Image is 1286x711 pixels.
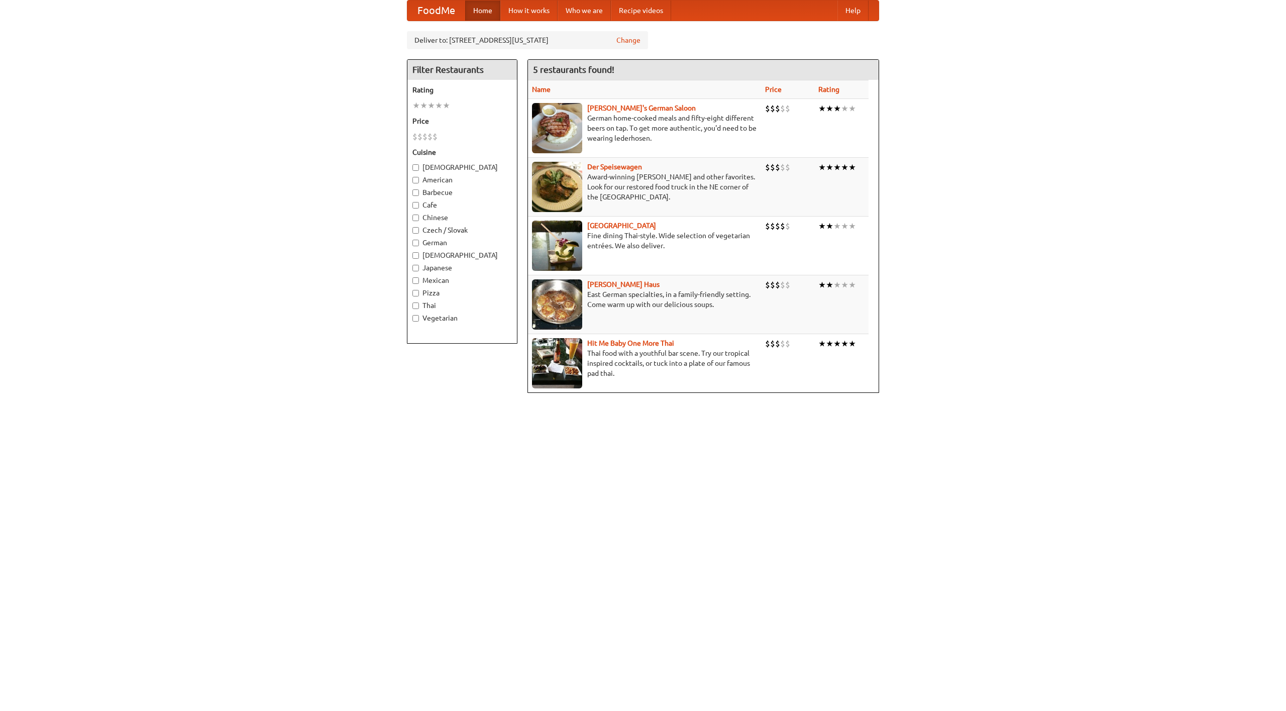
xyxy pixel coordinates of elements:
li: $ [780,221,785,232]
label: Cafe [412,200,512,210]
p: Fine dining Thai-style. Wide selection of vegetarian entrées. We also deliver. [532,231,757,251]
li: ★ [818,221,826,232]
input: German [412,240,419,246]
li: $ [775,221,780,232]
label: [DEMOGRAPHIC_DATA] [412,250,512,260]
li: $ [780,279,785,290]
li: ★ [833,103,841,114]
li: $ [770,103,775,114]
a: Name [532,85,551,93]
li: ★ [841,221,848,232]
li: $ [775,338,780,349]
p: German home-cooked meals and fifty-eight different beers on tap. To get more authentic, you'd nee... [532,113,757,143]
a: FoodMe [407,1,465,21]
input: Cafe [412,202,419,209]
li: $ [765,103,770,114]
label: Barbecue [412,187,512,197]
a: [PERSON_NAME] Haus [587,280,660,288]
input: [DEMOGRAPHIC_DATA] [412,164,419,171]
img: satay.jpg [532,221,582,271]
li: ★ [833,338,841,349]
a: Who we are [558,1,611,21]
li: ★ [818,279,826,290]
li: ★ [848,103,856,114]
h4: Filter Restaurants [407,60,517,80]
li: $ [427,131,433,142]
li: ★ [848,221,856,232]
li: ★ [427,100,435,111]
label: American [412,175,512,185]
li: ★ [841,338,848,349]
h5: Cuisine [412,147,512,157]
input: American [412,177,419,183]
a: [GEOGRAPHIC_DATA] [587,222,656,230]
a: Price [765,85,782,93]
li: $ [785,338,790,349]
a: Der Speisewagen [587,163,642,171]
li: $ [785,221,790,232]
label: Pizza [412,288,512,298]
li: ★ [826,338,833,349]
li: ★ [833,162,841,173]
label: Chinese [412,213,512,223]
a: Change [616,35,640,45]
li: ★ [848,162,856,173]
a: Help [837,1,869,21]
input: Thai [412,302,419,309]
b: [PERSON_NAME]'s German Saloon [587,104,696,112]
li: ★ [818,338,826,349]
label: Thai [412,300,512,311]
input: Pizza [412,290,419,296]
input: Mexican [412,277,419,284]
input: Vegetarian [412,315,419,322]
label: Czech / Slovak [412,225,512,235]
input: [DEMOGRAPHIC_DATA] [412,252,419,259]
li: ★ [826,103,833,114]
a: Home [465,1,500,21]
li: $ [770,162,775,173]
a: Rating [818,85,839,93]
li: $ [780,103,785,114]
li: ★ [443,100,450,111]
li: $ [770,221,775,232]
li: $ [770,279,775,290]
input: Chinese [412,215,419,221]
input: Barbecue [412,189,419,196]
label: [DEMOGRAPHIC_DATA] [412,162,512,172]
li: ★ [435,100,443,111]
a: Recipe videos [611,1,671,21]
p: Thai food with a youthful bar scene. Try our tropical inspired cocktails, or tuck into a plate of... [532,348,757,378]
li: ★ [841,162,848,173]
li: ★ [826,162,833,173]
li: ★ [848,338,856,349]
li: ★ [833,221,841,232]
a: Hit Me Baby One More Thai [587,339,674,347]
li: $ [765,162,770,173]
li: ★ [833,279,841,290]
label: Vegetarian [412,313,512,323]
p: Award-winning [PERSON_NAME] and other favorites. Look for our restored food truck in the NE corne... [532,172,757,202]
li: $ [765,338,770,349]
li: $ [765,221,770,232]
li: $ [412,131,417,142]
li: $ [422,131,427,142]
li: $ [775,162,780,173]
li: ★ [420,100,427,111]
a: How it works [500,1,558,21]
label: German [412,238,512,248]
li: ★ [826,279,833,290]
li: $ [417,131,422,142]
img: babythai.jpg [532,338,582,388]
li: $ [785,279,790,290]
li: $ [780,338,785,349]
label: Mexican [412,275,512,285]
li: ★ [826,221,833,232]
li: $ [785,162,790,173]
input: Czech / Slovak [412,227,419,234]
li: ★ [841,279,848,290]
li: ★ [841,103,848,114]
li: $ [433,131,438,142]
